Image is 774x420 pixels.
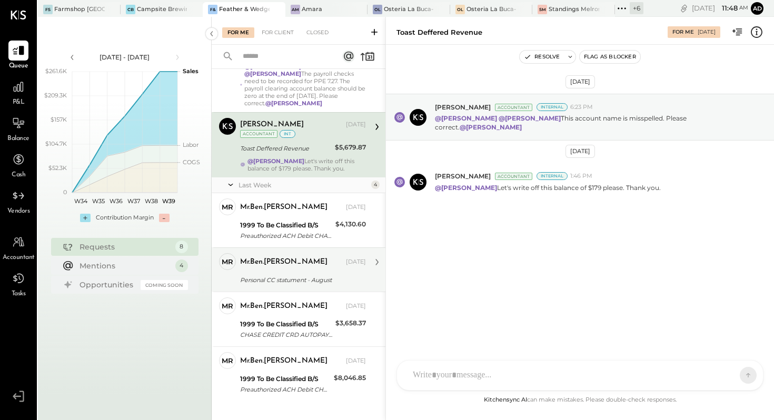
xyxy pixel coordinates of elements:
div: Last Week [239,181,369,189]
strong: @[PERSON_NAME] [499,114,561,122]
strong: @[PERSON_NAME] [265,99,322,107]
div: $8,046.85 [334,373,366,383]
div: [DATE] [692,3,748,13]
text: Labor [183,141,199,148]
div: F& [208,5,217,14]
a: Queue [1,41,36,71]
div: copy link [679,3,689,14]
div: Toast Deffered Revenue [396,27,482,37]
span: Cash [12,171,25,180]
text: W36 [109,197,122,205]
div: 4 [371,181,380,189]
a: Accountant [1,232,36,263]
div: Let's write off this balance of $179 please. Thank you. [247,157,366,172]
strong: @[PERSON_NAME] [435,184,497,192]
a: P&L [1,77,36,107]
div: Standings Melrose [549,5,599,14]
div: + [80,214,91,222]
button: Ad [751,2,763,15]
span: Tasks [12,289,26,299]
a: Tasks [1,268,36,299]
text: $209.3K [44,92,67,99]
text: $157K [51,116,67,123]
span: [PERSON_NAME] [435,172,491,181]
span: 11 : 48 [717,3,738,13]
text: 0 [63,188,67,196]
div: mr.ben.[PERSON_NAME] [240,356,328,366]
span: P&L [13,98,25,107]
button: Resolve [520,51,564,63]
text: W38 [144,197,157,205]
div: Campsite Brewing [137,5,187,14]
a: Vendors [1,186,36,216]
text: W34 [74,197,88,205]
div: For Me [222,27,254,38]
div: 1999 To Be Classified B/S [240,319,332,329]
div: [DATE] [346,121,366,129]
a: Cash [1,149,36,180]
div: $5,679.87 [335,142,366,153]
span: Balance [7,134,29,144]
div: - [159,214,170,222]
div: For Client [256,27,299,38]
div: Personal CC statument - August [240,275,363,285]
div: [PERSON_NAME] [240,119,304,130]
div: Osteria La Buca- Melrose [467,5,517,14]
span: [PERSON_NAME] [435,103,491,112]
text: Sales [183,67,199,75]
div: FS [43,5,53,14]
div: Coming Soon [141,280,188,290]
p: Let's write off this balance of $179 please. Thank you. [435,183,661,192]
div: mr [222,356,233,366]
div: CHASE CREDIT CRD AUTOPAY 250805/ [240,329,332,340]
div: Accountant [240,130,277,138]
span: Accountant [3,253,35,263]
div: 4 [175,259,188,272]
div: Farmshop [GEOGRAPHIC_DATA][PERSON_NAME] [54,5,105,14]
div: + 6 [630,2,643,14]
div: Toast Deffered Revenue [240,143,332,154]
div: mr [222,202,233,212]
div: [DATE] [346,302,366,311]
text: W35 [92,197,105,205]
div: Accountant [495,104,532,111]
div: Contribution Margin [96,214,154,222]
strong: @[PERSON_NAME] [435,114,497,122]
div: Internal [537,103,568,111]
div: Osteria La Buca- [PERSON_NAME][GEOGRAPHIC_DATA] [384,5,434,14]
div: Opportunities [80,279,135,290]
div: [DATE] - [DATE] [80,53,170,62]
strong: @[PERSON_NAME] [460,123,522,131]
strong: @[PERSON_NAME] [247,157,304,165]
span: 1:46 PM [570,172,592,181]
div: Mentions [80,261,170,271]
div: 1999 To Be Classified B/S [240,220,332,231]
div: SM [538,5,547,14]
div: OL [455,5,465,14]
p: This account name is misspelled. Please correct. [435,114,749,132]
div: [DATE] [565,145,595,158]
div: [DATE] [346,357,366,365]
div: 8 [175,241,188,253]
div: Accountant [495,173,532,180]
div: For Me [672,28,694,36]
div: Preauthorized ACH Debit CHASE CREDIT CRD AUTOPAY 250707/ [240,384,331,395]
div: mr.ben.[PERSON_NAME] [240,301,328,312]
text: $261.6K [45,67,67,75]
span: Vendors [7,207,30,216]
div: $3,658.37 [335,318,366,328]
div: int [280,130,295,138]
text: $52.3K [48,164,67,172]
div: [DATE] [346,258,366,266]
span: 6:23 PM [570,103,593,112]
div: [DATE] [698,28,716,36]
strong: @[PERSON_NAME] [244,70,301,77]
div: [DATE] [565,75,595,88]
div: 1999 To Be Classified B/S [240,374,331,384]
div: [DATE] [346,203,366,212]
text: W39 [162,197,175,205]
div: Closed [301,27,334,38]
div: mr [222,257,233,267]
text: $104.7K [45,140,67,147]
div: Feather & Wedge [219,5,270,14]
